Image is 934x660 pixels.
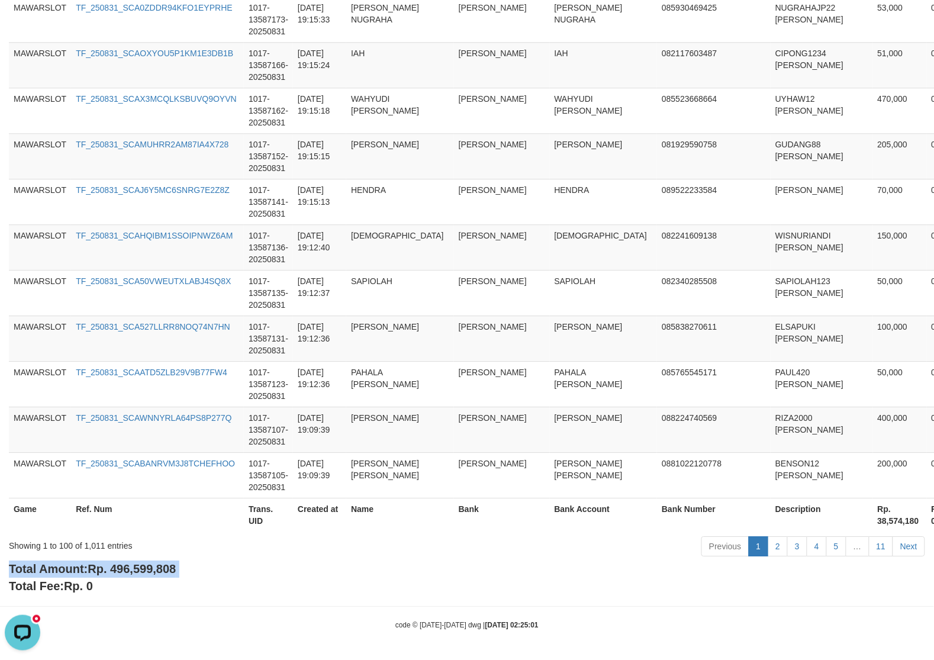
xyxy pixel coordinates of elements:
td: SAPIOLAH [550,270,658,315]
td: [PERSON_NAME] [454,407,550,452]
td: 1017-13587166-20250831 [244,42,293,88]
a: TF_250831_SCAATD5ZLB29V9B77FW4 [76,368,227,377]
a: 2 [768,536,788,556]
td: PAUL420 [PERSON_NAME] [771,361,873,407]
td: 082117603487 [657,42,771,88]
b: Total Fee: [9,579,93,593]
div: Showing 1 to 100 of 1,011 entries [9,535,381,552]
td: HENDRA [346,179,454,224]
td: WAHYUDI [PERSON_NAME] [550,88,658,133]
td: [DATE] 19:15:24 [293,42,346,88]
td: 1017-13587131-20250831 [244,315,293,361]
td: [PERSON_NAME] [346,315,454,361]
td: 085838270611 [657,315,771,361]
div: new message indicator [31,3,42,14]
td: [PERSON_NAME] [454,224,550,270]
td: [PERSON_NAME] [454,315,550,361]
td: [DATE] 19:12:36 [293,361,346,407]
td: [PERSON_NAME] [454,133,550,179]
td: [PERSON_NAME] [550,133,658,179]
td: 1017-13587162-20250831 [244,88,293,133]
td: 088224740569 [657,407,771,452]
a: Next [893,536,925,556]
td: [PERSON_NAME] [PERSON_NAME] [550,452,658,498]
td: 081929590758 [657,133,771,179]
td: HENDRA [550,179,658,224]
td: 400,000 [873,407,927,452]
a: TF_250831_SCAX3MCQLKSBUVQ9OYVN [76,94,237,104]
a: TF_250831_SCAMUHRR2AM87IA4X728 [76,140,228,149]
a: 5 [826,536,846,556]
td: 100,000 [873,315,927,361]
td: [PERSON_NAME] [454,270,550,315]
td: IAH [346,42,454,88]
td: 1017-13587136-20250831 [244,224,293,270]
td: GUDANG88 [PERSON_NAME] [771,133,873,179]
td: CIPONG1234 [PERSON_NAME] [771,42,873,88]
a: … [846,536,869,556]
th: Bank [454,498,550,532]
a: TF_250831_SCA527LLRR8NOQ74N7HN [76,322,230,331]
th: Ref. Num [71,498,244,532]
td: 1017-13587105-20250831 [244,452,293,498]
td: 085523668664 [657,88,771,133]
a: TF_250831_SCA50VWEUTXLABJ4SQ8X [76,276,231,286]
td: MAWARSLOT [9,315,71,361]
a: TF_250831_SCAHQIBM1SSOIPNWZ6AM [76,231,233,240]
td: 200,000 [873,452,927,498]
a: TF_250831_SCA0ZDDR94KFO1EYPRHE [76,3,233,12]
td: [DATE] 19:12:37 [293,270,346,315]
td: 082340285508 [657,270,771,315]
th: Game [9,498,71,532]
span: Rp. 0 [64,579,93,593]
td: 1017-13587135-20250831 [244,270,293,315]
td: [PERSON_NAME] [454,88,550,133]
span: Rp. 496,599,808 [88,562,176,575]
td: [DATE] 19:09:39 [293,452,346,498]
td: [DEMOGRAPHIC_DATA] [550,224,658,270]
td: SAPIOLAH [346,270,454,315]
th: Name [346,498,454,532]
th: Trans. UID [244,498,293,532]
td: [PERSON_NAME] [346,133,454,179]
td: WAHYUDI [PERSON_NAME] [346,88,454,133]
td: [DATE] 19:15:15 [293,133,346,179]
td: BENSON12 [PERSON_NAME] [771,452,873,498]
a: Previous [701,536,749,556]
td: [PERSON_NAME] [PERSON_NAME] [346,452,454,498]
td: MAWARSLOT [9,88,71,133]
td: [PERSON_NAME] [454,179,550,224]
a: 11 [869,536,894,556]
th: Rp. 38,574,180 [873,498,927,532]
a: 1 [749,536,769,556]
td: [PERSON_NAME] [550,407,658,452]
td: 085765545171 [657,361,771,407]
td: [DATE] 19:12:36 [293,315,346,361]
td: MAWARSLOT [9,179,71,224]
td: [DATE] 19:15:18 [293,88,346,133]
td: [PERSON_NAME] [771,179,873,224]
td: [PERSON_NAME] [454,452,550,498]
td: 1017-13587107-20250831 [244,407,293,452]
td: 089522233584 [657,179,771,224]
td: PAHALA [PERSON_NAME] [346,361,454,407]
td: RIZA2000 [PERSON_NAME] [771,407,873,452]
td: 1017-13587123-20250831 [244,361,293,407]
a: TF_250831_SCAWNNYRLA64PS8P277Q [76,413,231,423]
td: 50,000 [873,270,927,315]
td: 50,000 [873,361,927,407]
td: 1017-13587141-20250831 [244,179,293,224]
td: 1017-13587152-20250831 [244,133,293,179]
a: 4 [807,536,827,556]
td: 150,000 [873,224,927,270]
b: Total Amount: [9,562,176,575]
th: Created at [293,498,346,532]
a: TF_250831_SCAOXYOU5P1KM1E3DB1B [76,49,233,58]
td: [PERSON_NAME] [346,407,454,452]
td: IAH [550,42,658,88]
td: [PERSON_NAME] [454,361,550,407]
td: MAWARSLOT [9,361,71,407]
strong: [DATE] 02:25:01 [485,621,539,629]
td: MAWARSLOT [9,133,71,179]
td: [PERSON_NAME] [454,42,550,88]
